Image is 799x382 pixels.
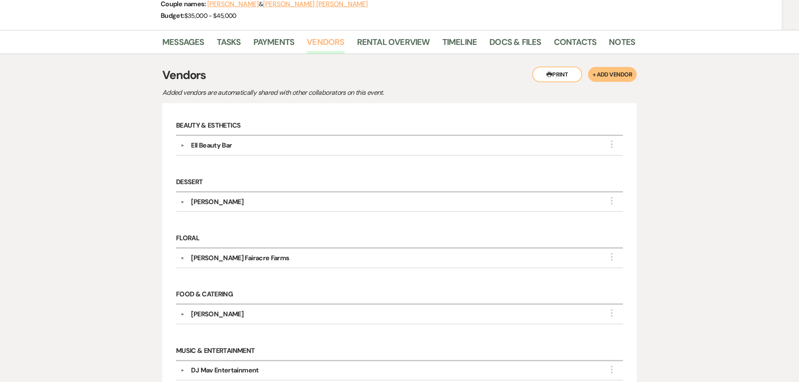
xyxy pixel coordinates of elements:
a: Messages [162,35,204,54]
button: Print [532,67,582,82]
button: ▼ [177,256,187,260]
a: Tasks [217,35,241,54]
div: Ell Beauty Bar [191,140,232,150]
div: [PERSON_NAME] [191,309,243,319]
a: Contacts [554,35,597,54]
p: Added vendors are automatically shared with other collaborators on this event. [162,87,454,98]
a: Vendors [307,35,344,54]
button: [PERSON_NAME] [207,1,259,7]
a: Notes [609,35,635,54]
button: ▼ [177,200,187,204]
button: ▼ [177,369,187,373]
div: [PERSON_NAME] Fairacre Farms [191,253,289,263]
h6: Music & Entertainment [176,342,623,361]
a: Payments [253,35,295,54]
h6: Beauty & Esthetics [176,117,623,136]
h6: Dessert [176,173,623,192]
span: $35,000 - $45,000 [184,12,236,20]
div: DJ Mav Entertainment [191,365,258,375]
a: Docs & Files [489,35,541,54]
h3: Vendors [162,67,637,84]
a: Timeline [442,35,477,54]
h6: Food & Catering [176,286,623,305]
button: [PERSON_NAME] [PERSON_NAME] [263,1,368,7]
span: Budget: [161,11,184,20]
div: [PERSON_NAME] [191,197,243,207]
a: Rental Overview [357,35,430,54]
button: ▼ [177,312,187,316]
h6: Floral [176,229,623,249]
button: + Add Vendor [588,67,637,82]
button: ▼ [177,143,187,148]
